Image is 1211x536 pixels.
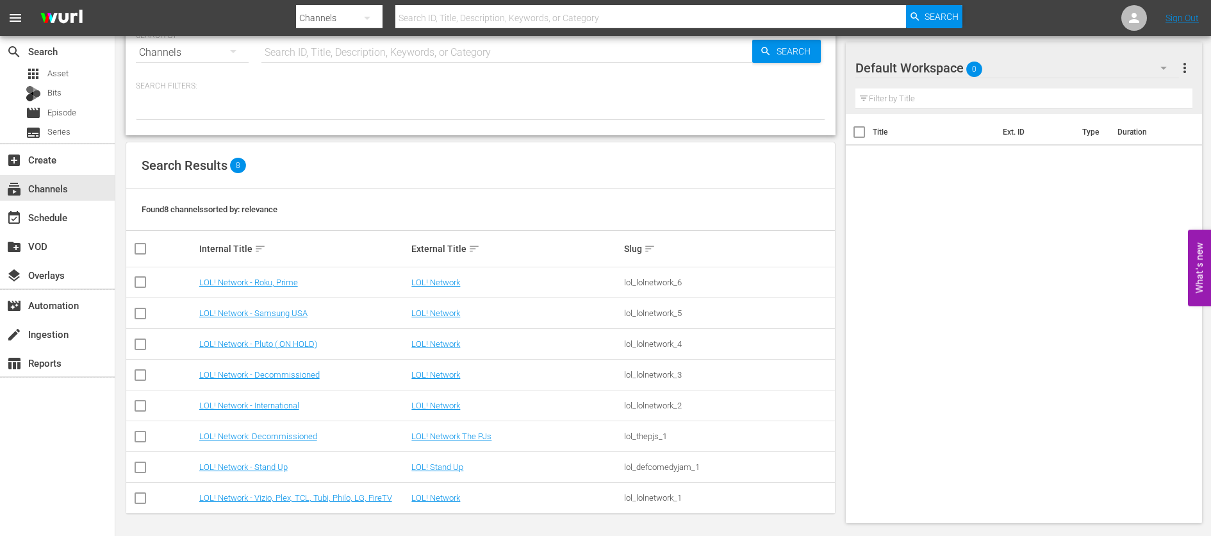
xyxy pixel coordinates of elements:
div: lol_lolnetwork_5 [624,308,833,318]
div: External Title [411,241,620,256]
div: Internal Title [199,241,408,256]
a: LOL! Network [411,493,460,503]
span: sort [468,243,480,255]
div: Slug [624,241,833,256]
span: Episode [26,105,41,121]
a: Sign Out [1166,13,1199,23]
span: sort [254,243,266,255]
button: more_vert [1177,53,1192,83]
div: Default Workspace [855,50,1180,86]
th: Ext. ID [995,114,1075,150]
a: LOL! Network [411,401,460,410]
span: Asset [47,67,69,80]
a: LOL! Network: Decommissioned [199,431,317,441]
a: LOL! Network [411,278,460,287]
button: Open Feedback Widget [1188,230,1211,306]
a: LOL! Network [411,370,460,380]
a: LOL! Network [411,308,460,318]
div: lol_lolnetwork_2 [624,401,833,410]
a: LOL! Network - Pluto ( ON HOLD) [199,339,317,349]
a: LOL! Network The PJs [411,431,491,441]
a: LOL! Network [411,339,460,349]
a: LOL! Network - Decommissioned [199,370,320,380]
a: LOL! Network - International [199,401,299,410]
span: Search [771,40,821,63]
div: lol_lolnetwork_3 [624,370,833,380]
span: Found 8 channels sorted by: relevance [142,205,277,214]
div: lol_lolnetwork_1 [624,493,833,503]
th: Type [1075,114,1110,150]
div: lol_thepjs_1 [624,431,833,441]
div: lol_defcomedyjam_1 [624,462,833,472]
span: menu [8,10,23,26]
span: Create [6,153,22,168]
span: Channels [6,181,22,197]
span: Series [47,126,70,138]
span: Search [925,5,959,28]
a: LOL! Network - Roku, Prime [199,278,298,287]
span: Asset [26,66,41,81]
span: Schedule [6,210,22,226]
span: Overlays [6,268,22,283]
span: Search Results [142,158,227,173]
div: lol_lolnetwork_4 [624,339,833,349]
span: Automation [6,298,22,314]
span: Ingestion [6,327,22,342]
span: 8 [230,158,246,173]
div: Bits [26,86,41,101]
a: LOL! Stand Up [411,462,463,472]
span: 0 [966,56,982,83]
div: Channels [136,35,249,71]
p: Search Filters: [136,81,825,92]
span: VOD [6,239,22,255]
span: Series [26,125,41,140]
span: Reports [6,356,22,371]
a: LOL! Network - Samsung USA [199,308,308,318]
a: LOL! Network - Stand Up [199,462,288,472]
div: lol_lolnetwork_6 [624,278,833,287]
img: ans4CAIJ8jUAAAAAAAAAAAAAAAAAAAAAAAAgQb4GAAAAAAAAAAAAAAAAAAAAAAAAJMjXAAAAAAAAAAAAAAAAAAAAAAAAgAT5G... [31,3,92,33]
span: sort [644,243,655,255]
span: Search [6,44,22,60]
a: LOL! Network - Vizio, Plex, TCL, Tubi, Philo, LG, FireTV [199,493,392,503]
span: Episode [47,106,76,119]
span: Bits [47,87,62,99]
span: more_vert [1177,60,1192,76]
button: Search [752,40,821,63]
th: Title [873,114,995,150]
button: Search [906,5,962,28]
th: Duration [1110,114,1187,150]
